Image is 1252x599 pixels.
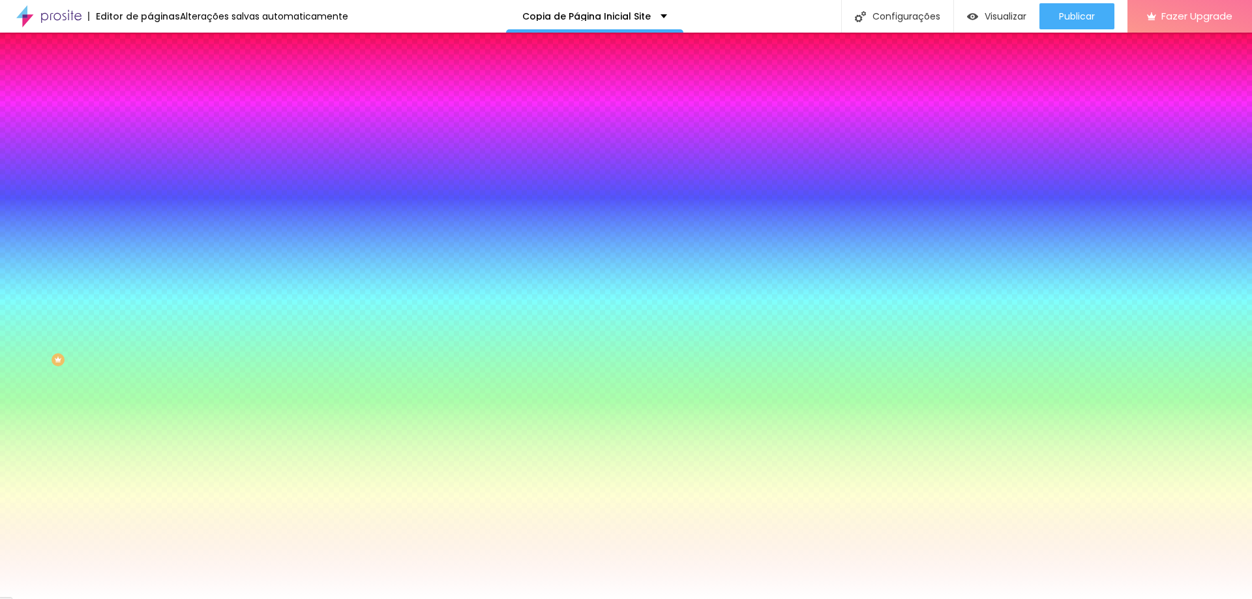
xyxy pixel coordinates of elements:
span: Visualizar [985,11,1026,22]
span: Fazer Upgrade [1161,10,1232,22]
div: Editor de páginas [88,12,180,21]
span: Publicar [1059,11,1095,22]
p: Copia de Página Inicial Site [522,12,651,21]
img: view-1.svg [967,11,978,22]
button: Visualizar [954,3,1039,29]
img: Icone [855,11,866,22]
div: Alterações salvas automaticamente [180,12,348,21]
button: Publicar [1039,3,1114,29]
